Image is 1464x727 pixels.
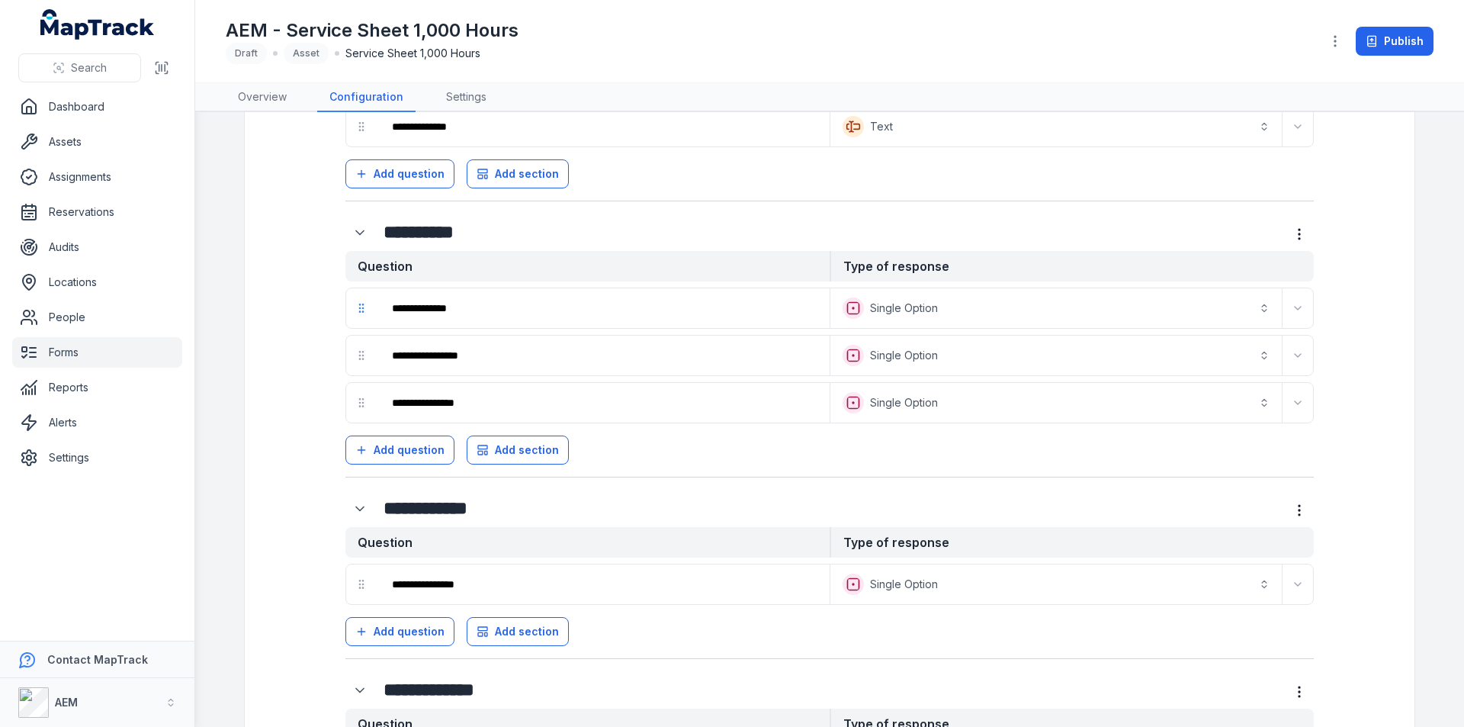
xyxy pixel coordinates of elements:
[284,43,329,64] div: Asset
[1286,296,1310,320] button: Expand
[12,372,182,403] a: Reports
[355,349,368,362] svg: drag
[1286,114,1310,139] button: Expand
[380,110,827,143] div: :r8u:-form-item-label
[374,442,445,458] span: Add question
[346,293,377,323] div: drag
[345,494,374,523] button: Expand
[380,568,827,601] div: :ra6:-form-item-label
[374,624,445,639] span: Add question
[380,386,827,420] div: :r9o:-form-item-label
[1285,220,1314,249] button: more-detail
[1286,343,1310,368] button: Expand
[467,159,569,188] button: Add section
[1285,677,1314,706] button: more-detail
[12,92,182,122] a: Dashboard
[226,18,518,43] h1: AEM - Service Sheet 1,000 Hours
[345,46,480,61] span: Service Sheet 1,000 Hours
[71,60,107,76] span: Search
[345,617,454,646] button: Add question
[226,43,267,64] div: Draft
[1286,572,1310,597] button: Expand
[833,568,1279,601] button: Single Option
[495,624,559,639] span: Add section
[355,302,368,314] svg: drag
[833,339,1279,372] button: Single Option
[830,527,1314,558] strong: Type of response
[346,111,377,142] div: drag
[40,9,155,40] a: MapTrack
[833,291,1279,325] button: Single Option
[355,397,368,409] svg: drag
[12,127,182,157] a: Assets
[345,218,374,247] button: Expand
[345,436,454,465] button: Add question
[345,676,374,705] button: Expand
[380,291,827,325] div: :r9c:-form-item-label
[346,569,377,600] div: drag
[345,218,377,247] div: :r94:-form-item-label
[12,337,182,368] a: Forms
[12,232,182,262] a: Audits
[380,339,827,372] div: :r9i:-form-item-label
[12,197,182,227] a: Reservations
[12,267,182,298] a: Locations
[18,53,141,82] button: Search
[345,494,377,523] div: :r9u:-form-item-label
[12,302,182,333] a: People
[355,578,368,590] svg: drag
[495,166,559,182] span: Add section
[355,121,368,133] svg: drag
[434,83,499,112] a: Settings
[12,442,182,473] a: Settings
[830,251,1314,281] strong: Type of response
[226,83,299,112] a: Overview
[467,617,569,646] button: Add section
[345,251,830,281] strong: Question
[346,388,377,418] div: drag
[346,340,377,371] div: drag
[317,83,416,112] a: Configuration
[1285,496,1314,525] button: more-detail
[833,110,1279,143] button: Text
[1356,27,1433,56] button: Publish
[833,386,1279,420] button: Single Option
[374,166,445,182] span: Add question
[467,436,569,465] button: Add section
[345,527,830,558] strong: Question
[495,442,559,458] span: Add section
[1286,391,1310,415] button: Expand
[345,676,377,705] div: :rac:-form-item-label
[345,159,454,188] button: Add question
[47,653,148,666] strong: Contact MapTrack
[55,696,78,709] strong: AEM
[12,162,182,192] a: Assignments
[12,407,182,438] a: Alerts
